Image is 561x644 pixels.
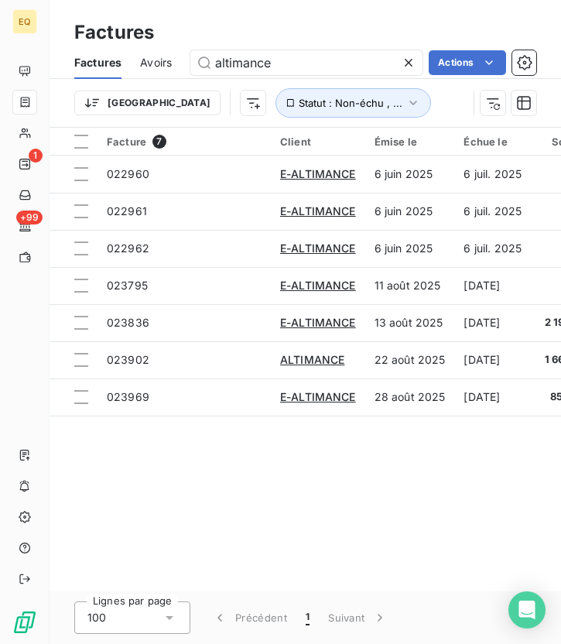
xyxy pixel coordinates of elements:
[107,135,146,148] span: Facture
[280,204,356,218] span: E-ALTIMANCE
[280,167,356,180] span: E-ALTIMANCE
[280,353,344,366] span: ALTIMANCE
[203,601,296,634] button: Précédent
[454,267,535,304] td: [DATE]
[87,610,106,625] span: 100
[365,230,455,267] td: 6 juin 2025
[107,353,149,366] span: 023902
[275,88,431,118] button: Statut : Non-échu , ...
[280,241,356,255] span: E-ALTIMANCE
[454,304,535,341] td: [DATE]
[365,267,455,304] td: 11 août 2025
[429,50,506,75] button: Actions
[12,610,37,635] img: Logo LeanPay
[107,204,147,218] span: 022961
[296,601,319,634] button: 1
[454,341,535,379] td: [DATE]
[190,50,422,75] input: Rechercher
[29,149,43,163] span: 1
[107,390,149,403] span: 023969
[365,379,455,416] td: 28 août 2025
[107,167,149,180] span: 022960
[365,156,455,193] td: 6 juin 2025
[152,135,166,149] span: 7
[280,135,356,148] div: Client
[365,341,455,379] td: 22 août 2025
[365,193,455,230] td: 6 juin 2025
[16,211,43,224] span: +99
[319,601,397,634] button: Suivant
[280,316,356,329] span: E-ALTIMANCE
[365,304,455,341] td: 13 août 2025
[508,591,546,629] div: Open Intercom Messenger
[454,230,535,267] td: 6 juil. 2025
[306,610,310,625] span: 1
[12,9,37,34] div: EQ
[454,193,535,230] td: 6 juil. 2025
[454,379,535,416] td: [DATE]
[74,19,154,46] h3: Factures
[464,135,525,148] div: Échue le
[107,241,149,255] span: 022962
[74,91,221,115] button: [GEOGRAPHIC_DATA]
[107,279,148,292] span: 023795
[280,279,356,292] span: E-ALTIMANCE
[140,55,172,70] span: Avoirs
[299,97,402,109] span: Statut : Non-échu , ...
[107,316,149,329] span: 023836
[74,55,121,70] span: Factures
[280,390,356,403] span: E-ALTIMANCE
[454,156,535,193] td: 6 juil. 2025
[375,135,446,148] div: Émise le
